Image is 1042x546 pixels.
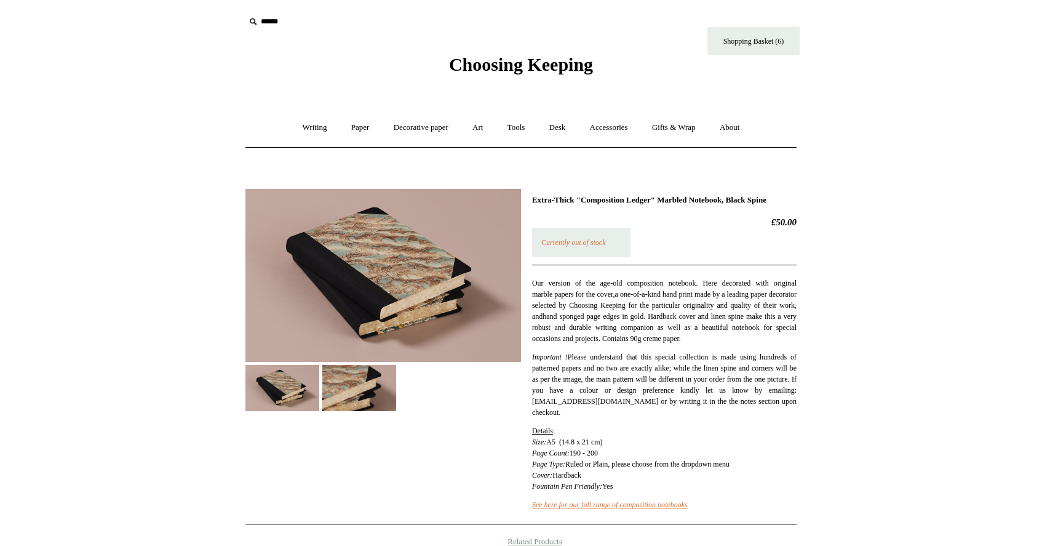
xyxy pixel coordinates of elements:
em: Cover: [532,471,552,480]
em: Size: [532,438,546,446]
em: Page Count: [532,449,570,457]
img: Extra-Thick "Composition Ledger" Marbled Notebook, Black Spine [245,365,319,411]
p: Our version of the age-old composition notebook. Here decorated with original marble papers for t... [532,278,797,344]
a: Choosing Keeping [449,64,593,73]
span: 190 - 200 [570,449,598,457]
img: Extra-Thick "Composition Ledger" Marbled Notebook, Black Spine [245,189,521,362]
span: a one-of-a-kind hand print made by a leading paper decorator selected by Choosing Keeping for the... [532,290,797,310]
p: Please understand that this special collection is made using hundreds of patterned papers and no ... [532,351,797,418]
a: Tools [496,111,536,144]
span: Choosing Keeping [449,54,593,74]
a: Decorative paper [383,111,459,144]
span: : [532,427,555,435]
span: Hardback [552,471,581,480]
a: About [709,111,751,144]
span: A5 (14.8 x 21 cm) [546,438,602,446]
a: Writing [292,111,338,144]
h1: Extra-Thick "Composition Ledger" Marbled Notebook, Black Spine [532,195,797,205]
a: Paper [340,111,381,144]
em: Page Type: [532,460,565,468]
em: Fountain Pen Friendly: [532,482,602,491]
h2: £50.00 [532,217,797,228]
a: Gifts & Wrap [641,111,707,144]
a: Art [461,111,494,144]
i: Important ! [532,353,568,361]
a: Accessories [579,111,639,144]
img: Extra-Thick "Composition Ledger" Marbled Notebook, Black Spine [322,365,396,411]
span: Yes [602,482,613,491]
p: Ruled or Plain, please choose from the dropdown menu [532,425,797,492]
em: Currently out of stock [541,238,606,247]
a: Desk [538,111,577,144]
a: Shopping Basket (6) [707,27,800,55]
a: See here for our full range of composition notebooks [532,500,688,509]
span: Details [532,427,553,435]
